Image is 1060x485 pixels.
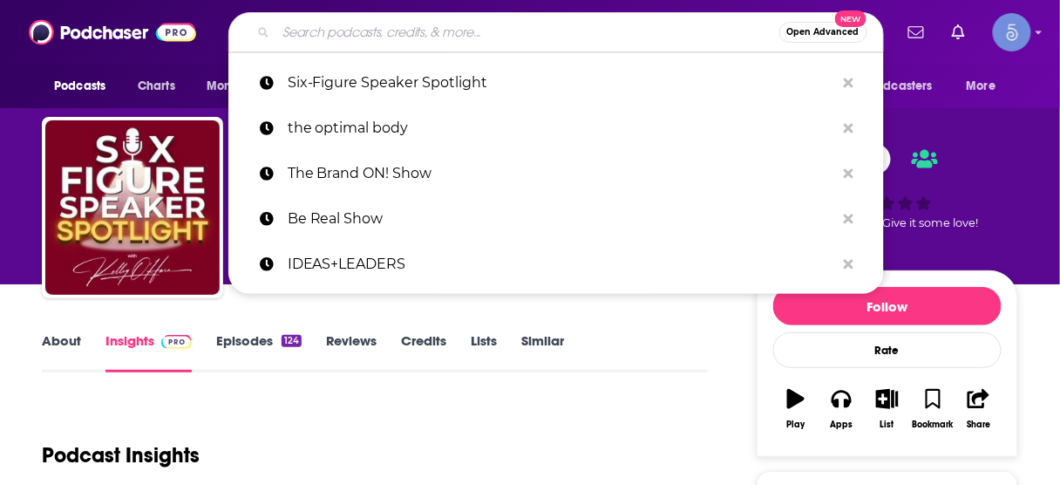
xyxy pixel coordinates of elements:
div: Bookmark [913,420,954,430]
button: Bookmark [910,378,955,441]
a: Lists [471,332,497,372]
button: open menu [955,70,1018,103]
span: New [835,10,866,27]
img: User Profile [993,13,1031,51]
span: More [967,74,996,99]
span: Podcasts [54,74,105,99]
a: Show notifications dropdown [901,17,931,47]
p: Be Real Show [288,196,835,242]
button: open menu [42,70,128,103]
button: List [865,378,910,441]
span: Logged in as Spiral5-G1 [993,13,1031,51]
div: Share [967,420,990,430]
h1: Podcast Insights [42,442,200,468]
button: Open AdvancedNew [779,22,867,43]
input: Search podcasts, credits, & more... [276,18,779,46]
a: Episodes124 [216,332,302,372]
button: Play [773,378,819,441]
span: Monitoring [207,74,268,99]
span: Charts [138,74,175,99]
a: Similar [521,332,564,372]
a: The Brand ON! Show [228,151,884,196]
a: Charts [126,70,186,103]
a: Six-Figure Speaker Spotlight [228,60,884,106]
div: Rate [773,332,1002,368]
p: the optimal body [288,106,835,151]
button: open menu [194,70,291,103]
p: Six-Figure Speaker Spotlight [288,60,835,106]
div: Search podcasts, credits, & more... [228,12,884,52]
a: Be Real Show [228,196,884,242]
a: InsightsPodchaser Pro [105,332,192,372]
div: List [880,420,894,430]
button: Follow [773,287,1002,325]
button: Show profile menu [993,13,1031,51]
div: Apps [831,420,853,430]
img: Podchaser - Follow, Share and Rate Podcasts [29,16,196,49]
div: Play [787,420,805,430]
span: For Podcasters [849,74,933,99]
p: The Brand ON! Show [288,151,835,196]
button: open menu [838,70,958,103]
a: Reviews [326,332,377,372]
div: 124 [282,335,302,347]
a: Show notifications dropdown [945,17,972,47]
span: Open Advanced [787,28,860,37]
div: 4Good podcast? Give it some love! [757,133,1018,241]
a: IDEAS+LEADERS [228,242,884,287]
span: Good podcast? Give it some love! [796,216,979,229]
button: Apps [819,378,864,441]
a: About [42,332,81,372]
a: Credits [401,332,446,372]
p: IDEAS+LEADERS [288,242,835,287]
img: Podchaser Pro [161,335,192,349]
a: the optimal body [228,106,884,151]
button: Share [956,378,1002,441]
img: Six-Figure Speaker Spotlight [45,120,220,295]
